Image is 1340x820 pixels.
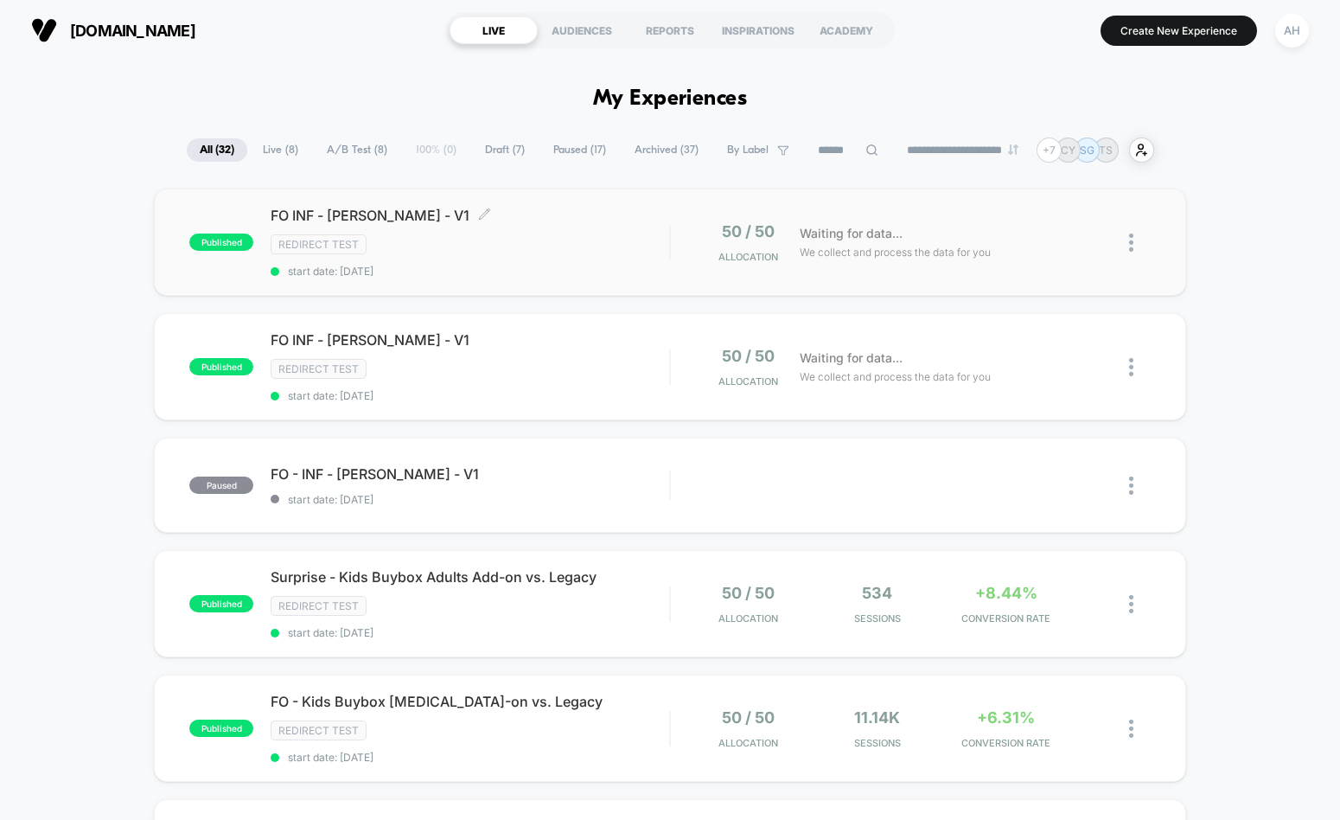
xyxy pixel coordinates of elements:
[800,244,991,260] span: We collect and process the data for you
[31,17,57,43] img: Visually logo
[70,22,195,40] span: [DOMAIN_NAME]
[727,144,769,157] span: By Label
[800,224,903,243] span: Waiting for data...
[722,708,775,727] span: 50 / 50
[718,251,778,263] span: Allocation
[718,737,778,749] span: Allocation
[189,477,253,494] span: paused
[271,389,669,402] span: start date: [DATE]
[271,331,669,349] span: FO INF - [PERSON_NAME] - V1
[189,720,253,737] span: published
[1099,144,1113,157] p: TS
[472,138,538,162] span: Draft ( 7 )
[626,16,714,44] div: REPORTS
[189,234,253,251] span: published
[1129,595,1133,613] img: close
[271,234,367,254] span: Redirect Test
[271,596,367,616] span: Redirect Test
[189,358,253,375] span: published
[802,16,890,44] div: ACADEMY
[975,584,1037,602] span: +8.44%
[946,737,1066,749] span: CONVERSION RATE
[1008,144,1018,155] img: end
[722,584,775,602] span: 50 / 50
[271,751,669,764] span: start date: [DATE]
[271,693,669,710] span: FO - Kids Buybox [MEDICAL_DATA]-on vs. Legacy
[800,368,991,385] span: We collect and process the data for you
[1129,234,1133,252] img: close
[718,375,778,388] span: Allocation
[1129,358,1133,376] img: close
[854,708,900,727] span: 11.14k
[718,612,778,625] span: Allocation
[622,138,711,162] span: Archived ( 37 )
[189,595,253,612] span: published
[26,16,201,44] button: [DOMAIN_NAME]
[1101,16,1257,46] button: Create New Experience
[271,265,669,278] span: start date: [DATE]
[271,568,669,586] span: Surprise - Kids Buybox Adults Add-on vs. Legacy
[1129,720,1133,738] img: close
[187,138,247,162] span: All ( 32 )
[1275,14,1309,48] div: AH
[450,16,538,44] div: LIVE
[946,612,1066,625] span: CONVERSION RATE
[1037,138,1062,163] div: + 7
[271,207,669,224] span: FO INF - [PERSON_NAME] - V1
[540,138,619,162] span: Paused ( 17 )
[250,138,311,162] span: Live ( 8 )
[271,359,367,379] span: Redirect Test
[714,16,802,44] div: INSPIRATIONS
[271,465,669,483] span: FO - INF - [PERSON_NAME] - V1
[1080,144,1094,157] p: SG
[722,222,775,240] span: 50 / 50
[538,16,626,44] div: AUDIENCES
[271,721,367,740] span: Redirect Test
[817,612,937,625] span: Sessions
[800,349,903,368] span: Waiting for data...
[1061,144,1075,157] p: CY
[593,86,748,112] h1: My Experiences
[977,708,1035,727] span: +6.31%
[722,347,775,365] span: 50 / 50
[271,626,669,639] span: start date: [DATE]
[817,737,937,749] span: Sessions
[1129,477,1133,495] img: close
[1270,13,1314,48] button: AH
[314,138,400,162] span: A/B Test ( 8 )
[271,493,669,506] span: start date: [DATE]
[862,584,892,602] span: 534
